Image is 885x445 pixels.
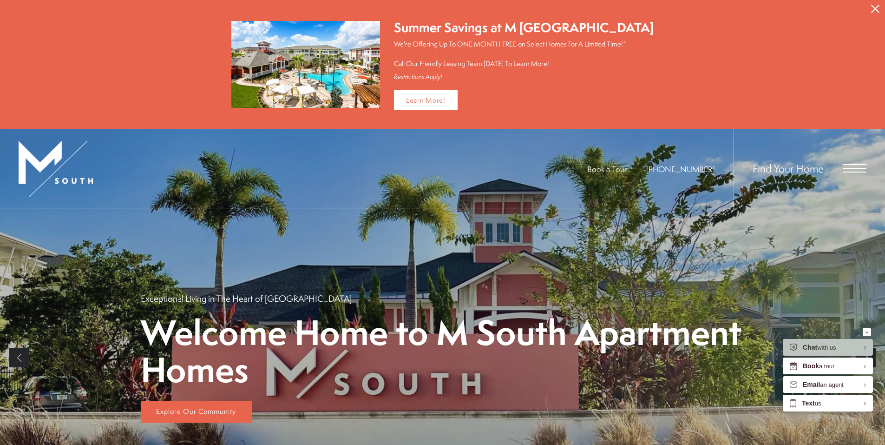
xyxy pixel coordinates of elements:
a: Book a Tour [587,164,627,174]
a: Find Your Home [753,161,824,176]
button: Open Menu [843,164,866,173]
a: Explore Our Community [141,401,252,423]
a: Learn More! [394,90,458,110]
a: Previous [9,348,29,367]
img: MSouth [19,141,93,197]
img: Summer Savings at M South Apartments [231,21,380,108]
p: Welcome Home to M South Apartment Homes [141,314,745,387]
div: Summer Savings at M [GEOGRAPHIC_DATA] [394,19,654,37]
div: Restrictions Apply! [394,73,654,81]
p: We're Offering Up To ONE MONTH FREE on Select Homes For A Limited Time!* Call Our Friendly Leasin... [394,39,654,68]
p: Exceptional Living in The Heart of [GEOGRAPHIC_DATA] [141,292,352,305]
a: Call Us at 813-570-8014 [646,164,715,174]
span: [PHONE_NUMBER] [646,164,715,174]
span: Explore Our Community [156,406,236,416]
